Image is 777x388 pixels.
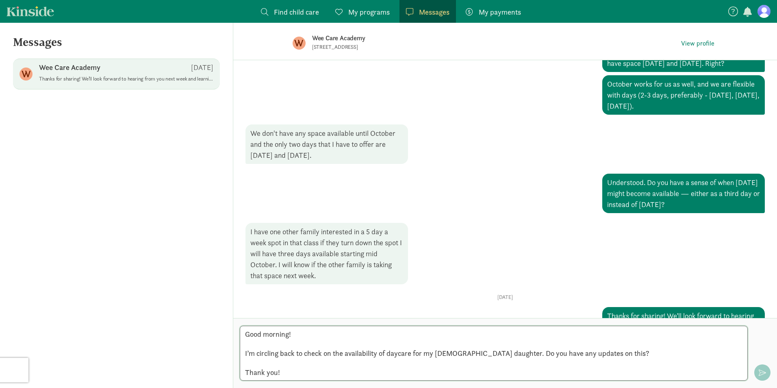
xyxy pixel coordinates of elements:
[7,6,54,16] a: Kinside
[245,124,408,164] div: We don't have any space available until October and the only two days that I have to offer are [D...
[312,33,568,44] p: Wee Care Academy
[312,44,511,50] p: [STREET_ADDRESS]
[602,307,765,347] div: Thanks for sharing! We’ll look forward to hearing from you next week and learning whether the oth...
[479,7,521,17] span: My payments
[681,39,714,48] span: View profile
[39,63,100,72] p: Wee Care Academy
[348,7,390,17] span: My programs
[245,294,765,301] p: [DATE]
[602,75,765,115] div: October works for us as well, and we are flexible with days (2-3 days, preferably - [DATE], [DATE...
[20,68,33,81] figure: W
[245,223,408,284] div: I have one other family interested in a 5 day a week spot in that class if they turn down the spo...
[191,63,213,72] p: [DATE]
[602,174,765,213] div: Understood. Do you have a sense of when [DATE] might become available — either as a third day or ...
[274,7,319,17] span: Find child care
[678,38,718,49] button: View profile
[293,37,306,50] figure: W
[419,7,449,17] span: Messages
[678,37,718,49] a: View profile
[39,76,213,82] p: Thanks for sharing! We’ll look forward to hearing from you next week and learning whether the oth...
